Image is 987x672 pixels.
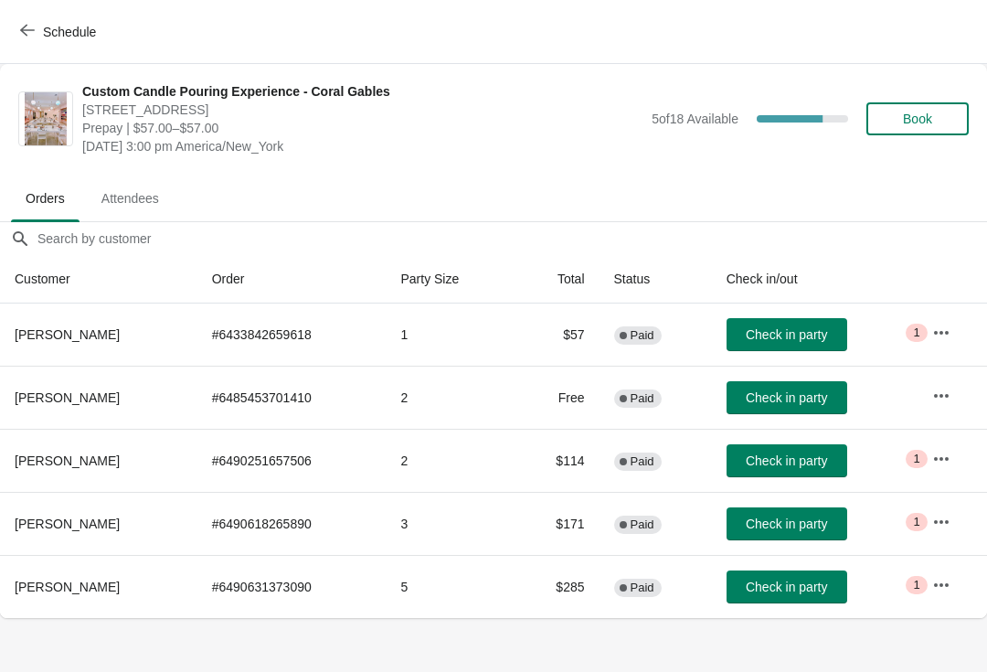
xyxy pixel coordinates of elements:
span: Custom Candle Pouring Experience - Coral Gables [82,82,642,101]
td: 2 [386,429,514,492]
td: 1 [386,304,514,366]
span: 1 [913,515,919,529]
button: Check in party [727,381,847,414]
span: Check in party [746,517,827,531]
td: # 6490631373090 [197,555,387,618]
button: Check in party [727,507,847,540]
th: Total [515,255,600,304]
span: Orders [11,182,80,215]
span: Check in party [746,327,827,342]
span: Check in party [746,580,827,594]
td: Free [515,366,600,429]
td: 3 [386,492,514,555]
input: Search by customer [37,222,987,255]
span: Paid [631,454,654,469]
span: [PERSON_NAME] [15,453,120,468]
span: 5 of 18 Available [652,112,738,126]
td: $114 [515,429,600,492]
span: 1 [913,325,919,340]
button: Book [866,102,969,135]
span: 1 [913,452,919,466]
button: Check in party [727,318,847,351]
span: [STREET_ADDRESS] [82,101,642,119]
td: $171 [515,492,600,555]
th: Check in/out [712,255,918,304]
span: Paid [631,581,654,595]
span: Prepay | $57.00–$57.00 [82,119,642,137]
img: Custom Candle Pouring Experience - Coral Gables [25,92,68,145]
button: Schedule [9,16,111,48]
span: Check in party [746,453,827,468]
td: # 6433842659618 [197,304,387,366]
span: Schedule [43,25,96,39]
th: Party Size [386,255,514,304]
span: 1 [913,578,919,592]
th: Order [197,255,387,304]
span: Check in party [746,390,827,405]
td: $285 [515,555,600,618]
span: [PERSON_NAME] [15,390,120,405]
td: # 6490618265890 [197,492,387,555]
span: Attendees [87,182,174,215]
span: [PERSON_NAME] [15,517,120,531]
span: [DATE] 3:00 pm America/New_York [82,137,642,155]
td: 2 [386,366,514,429]
td: # 6490251657506 [197,429,387,492]
span: Paid [631,328,654,343]
span: [PERSON_NAME] [15,580,120,594]
span: Paid [631,517,654,532]
span: Paid [631,391,654,406]
td: # 6485453701410 [197,366,387,429]
span: [PERSON_NAME] [15,327,120,342]
button: Check in party [727,571,847,603]
td: $57 [515,304,600,366]
td: 5 [386,555,514,618]
th: Status [600,255,712,304]
span: Book [903,112,932,126]
button: Check in party [727,444,847,477]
